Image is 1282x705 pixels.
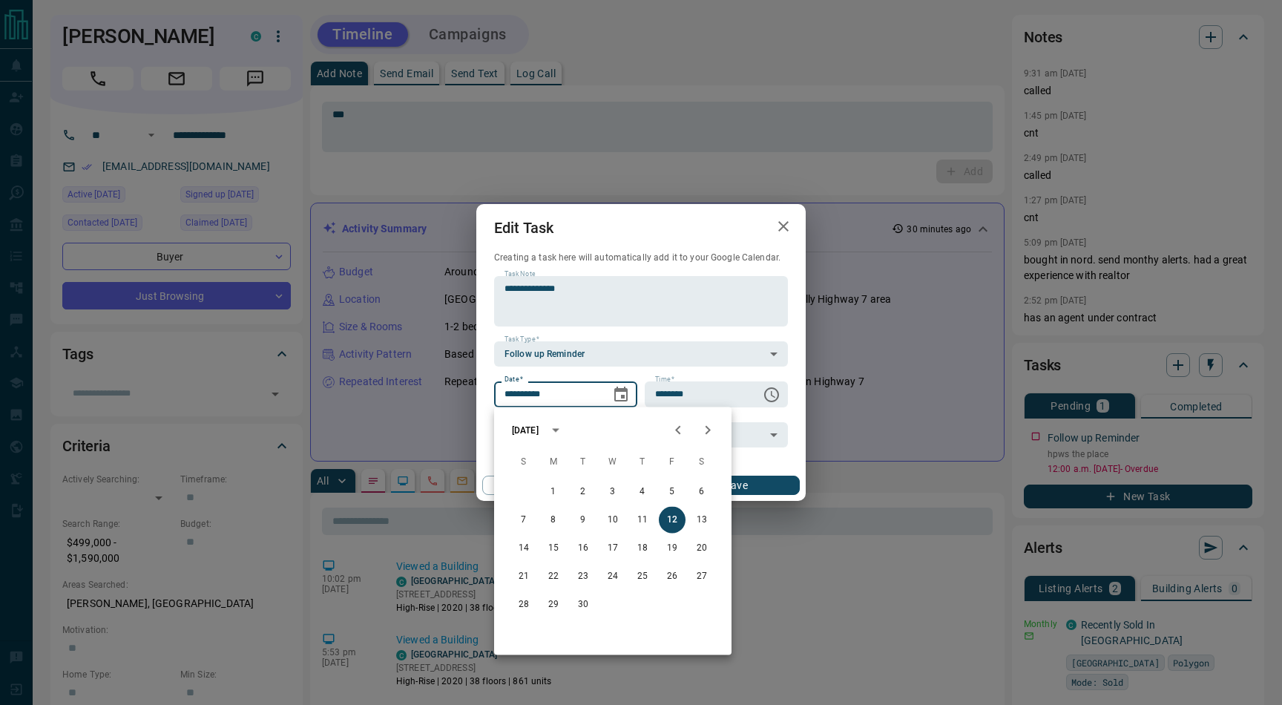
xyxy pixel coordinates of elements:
[659,535,686,562] button: 19
[540,535,567,562] button: 15
[510,591,537,618] button: 28
[599,507,626,534] button: 10
[494,341,788,367] div: Follow up Reminder
[599,535,626,562] button: 17
[540,563,567,590] button: 22
[688,535,715,562] button: 20
[688,507,715,534] button: 13
[688,479,715,505] button: 6
[688,447,715,477] span: Saturday
[540,479,567,505] button: 1
[629,507,656,534] button: 11
[540,507,567,534] button: 8
[570,447,596,477] span: Tuesday
[510,535,537,562] button: 14
[512,424,539,437] div: [DATE]
[570,535,596,562] button: 16
[629,447,656,477] span: Thursday
[540,447,567,477] span: Monday
[504,335,539,344] label: Task Type
[606,380,636,410] button: Choose date, selected date is Sep 12, 2025
[543,418,568,443] button: calendar view is open, switch to year view
[673,476,800,495] button: Save
[659,479,686,505] button: 5
[663,416,693,445] button: Previous month
[504,269,535,279] label: Task Note
[570,507,596,534] button: 9
[659,447,686,477] span: Friday
[599,447,626,477] span: Wednesday
[510,563,537,590] button: 21
[570,591,596,618] button: 30
[510,447,537,477] span: Sunday
[659,507,686,534] button: 12
[629,535,656,562] button: 18
[757,380,786,410] button: Choose time, selected time is 12:00 AM
[570,479,596,505] button: 2
[540,591,567,618] button: 29
[504,375,523,384] label: Date
[494,252,788,264] p: Creating a task here will automatically add it to your Google Calendar.
[629,479,656,505] button: 4
[599,563,626,590] button: 24
[655,375,674,384] label: Time
[693,416,723,445] button: Next month
[688,563,715,590] button: 27
[482,476,609,495] button: Cancel
[510,507,537,534] button: 7
[476,204,571,252] h2: Edit Task
[570,563,596,590] button: 23
[629,563,656,590] button: 25
[599,479,626,505] button: 3
[659,563,686,590] button: 26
